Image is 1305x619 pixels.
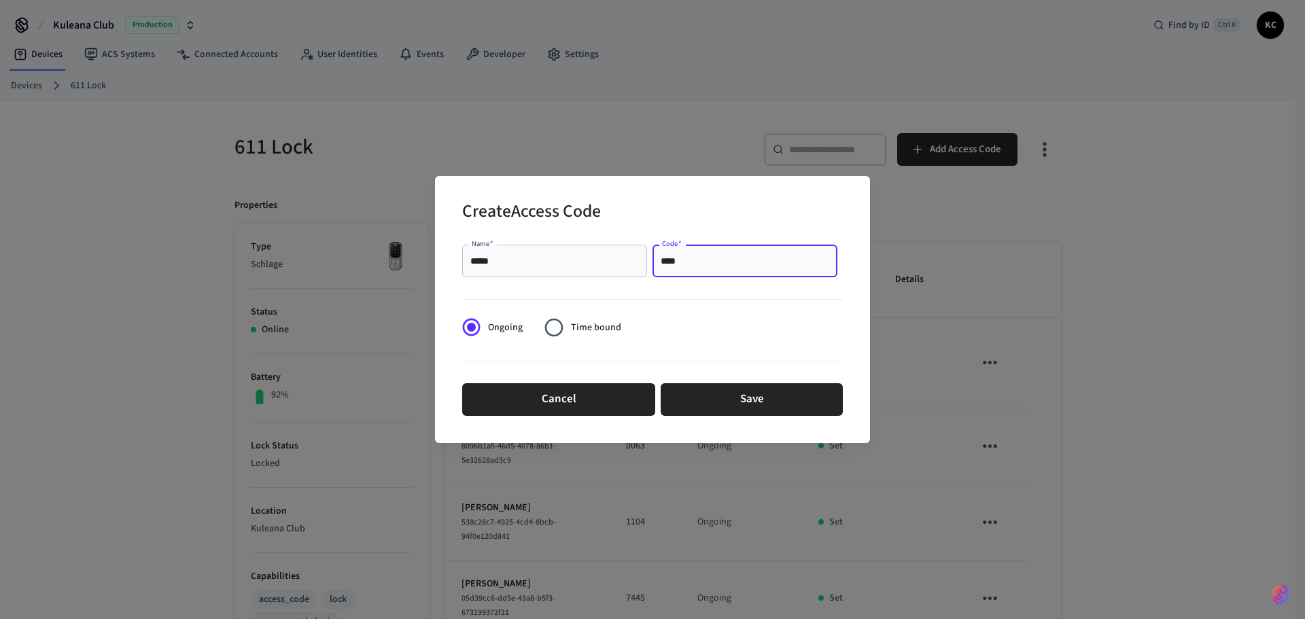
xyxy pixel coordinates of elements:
button: Save [661,383,843,416]
button: Cancel [462,383,655,416]
span: Time bound [571,321,621,335]
label: Code [662,238,682,249]
span: Ongoing [488,321,523,335]
label: Name [472,238,493,249]
img: SeamLogoGradient.69752ec5.svg [1272,584,1289,605]
h2: Create Access Code [462,192,601,234]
